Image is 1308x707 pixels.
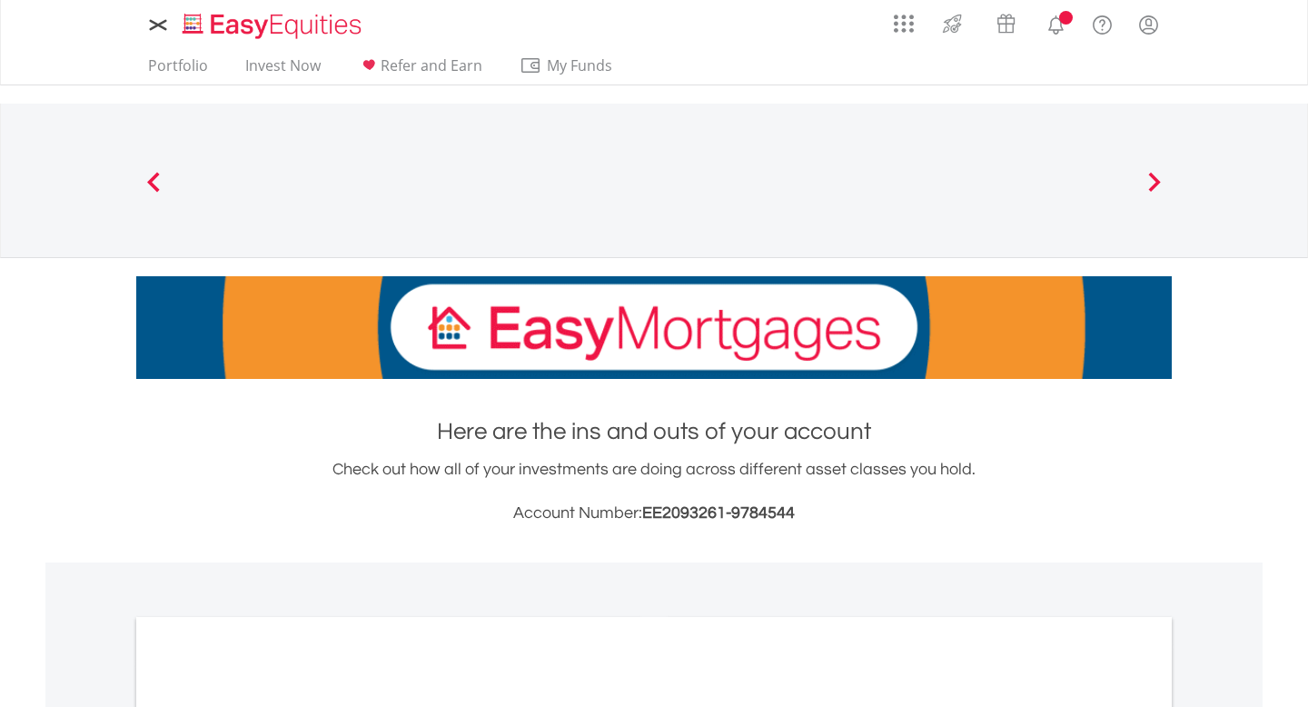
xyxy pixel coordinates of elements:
[991,9,1021,38] img: vouchers-v2.svg
[1125,5,1172,45] a: My Profile
[1079,5,1125,41] a: FAQ's and Support
[141,56,215,85] a: Portfolio
[351,56,490,85] a: Refer and Earn
[979,5,1033,38] a: Vouchers
[179,11,369,41] img: EasyEquities_Logo.png
[1033,5,1079,41] a: Notifications
[238,56,328,85] a: Invest Now
[136,501,1172,526] h3: Account Number:
[136,415,1172,448] h1: Here are the ins and outs of your account
[642,504,795,522] span: EE2093261-9784544
[381,55,482,75] span: Refer and Earn
[136,457,1172,526] div: Check out how all of your investments are doing across different asset classes you hold.
[937,9,967,38] img: thrive-v2.svg
[175,5,369,41] a: Home page
[894,14,914,34] img: grid-menu-icon.svg
[136,276,1172,379] img: EasyMortage Promotion Banner
[520,54,639,77] span: My Funds
[882,5,926,34] a: AppsGrid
